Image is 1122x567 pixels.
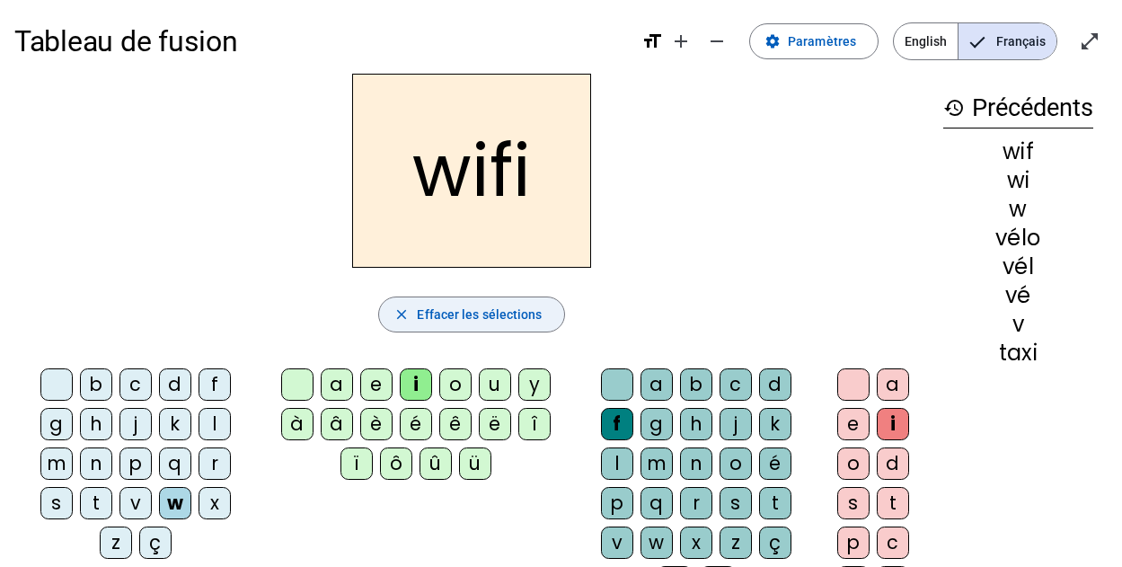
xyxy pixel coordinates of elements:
div: e [837,408,870,440]
div: q [641,487,673,519]
div: vélo [943,227,1093,249]
div: l [601,447,633,480]
div: v [601,527,633,559]
button: Paramètres [749,23,879,59]
div: p [837,527,870,559]
div: vél [943,256,1093,278]
div: w [159,487,191,519]
div: a [641,368,673,401]
div: l [199,408,231,440]
mat-icon: open_in_full [1079,31,1100,52]
mat-icon: history [943,97,965,119]
div: d [759,368,791,401]
div: û [420,447,452,480]
button: Entrer en plein écran [1072,23,1108,59]
h2: wifi [352,74,591,268]
button: Effacer les sélections [378,297,564,332]
div: j [119,408,152,440]
mat-icon: remove [706,31,728,52]
div: p [601,487,633,519]
div: k [159,408,191,440]
button: Augmenter la taille de la police [663,23,699,59]
div: t [877,487,909,519]
div: ç [139,527,172,559]
div: m [40,447,73,480]
div: o [720,447,752,480]
div: ê [439,408,472,440]
div: wif [943,141,1093,163]
div: â [321,408,353,440]
div: q [159,447,191,480]
button: Diminuer la taille de la police [699,23,735,59]
div: v [119,487,152,519]
div: ë [479,408,511,440]
div: s [40,487,73,519]
div: taxi [943,342,1093,364]
div: ô [380,447,412,480]
mat-button-toggle-group: Language selection [893,22,1057,60]
div: t [759,487,791,519]
div: w [641,527,673,559]
div: i [877,408,909,440]
div: c [877,527,909,559]
div: s [837,487,870,519]
div: i [400,368,432,401]
div: z [100,527,132,559]
div: r [199,447,231,480]
div: g [641,408,673,440]
div: v [943,314,1093,335]
div: x [680,527,712,559]
div: a [321,368,353,401]
div: m [641,447,673,480]
div: k [759,408,791,440]
div: a [877,368,909,401]
div: h [80,408,112,440]
div: w [943,199,1093,220]
div: r [680,487,712,519]
div: x [199,487,231,519]
div: f [199,368,231,401]
div: o [439,368,472,401]
div: î [518,408,551,440]
div: s [720,487,752,519]
div: ç [759,527,791,559]
span: English [894,23,958,59]
div: n [680,447,712,480]
div: t [80,487,112,519]
div: o [837,447,870,480]
div: ï [340,447,373,480]
mat-icon: format_size [641,31,663,52]
div: c [119,368,152,401]
div: f [601,408,633,440]
div: é [759,447,791,480]
mat-icon: settings [764,33,781,49]
div: è [360,408,393,440]
h1: Tableau de fusion [14,13,627,70]
mat-icon: add [670,31,692,52]
div: d [877,447,909,480]
div: b [680,368,712,401]
span: Paramètres [788,31,856,52]
div: vé [943,285,1093,306]
div: wi [943,170,1093,191]
div: n [80,447,112,480]
mat-icon: close [393,306,410,323]
span: Effacer les sélections [417,304,542,325]
div: u [479,368,511,401]
div: g [40,408,73,440]
div: c [720,368,752,401]
div: é [400,408,432,440]
div: ü [459,447,491,480]
div: p [119,447,152,480]
div: e [360,368,393,401]
div: y [518,368,551,401]
div: à [281,408,314,440]
div: b [80,368,112,401]
div: h [680,408,712,440]
div: d [159,368,191,401]
span: Français [959,23,1056,59]
div: z [720,527,752,559]
h3: Précédents [943,88,1093,128]
div: j [720,408,752,440]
